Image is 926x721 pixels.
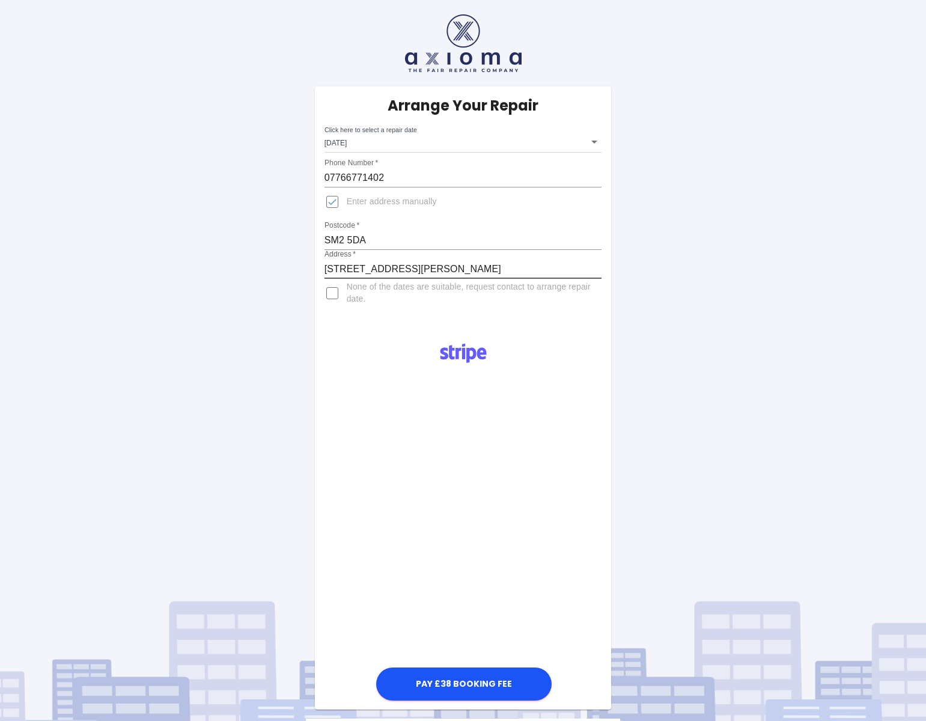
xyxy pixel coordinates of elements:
[324,158,378,168] label: Phone Number
[388,96,538,115] h5: Arrange Your Repair
[324,131,602,153] div: [DATE]
[376,668,552,701] button: Pay £38 Booking Fee
[405,14,522,72] img: axioma
[373,371,553,664] iframe: Secure payment input frame
[433,339,493,368] img: Logo
[324,249,356,260] label: Address
[347,281,592,305] span: None of the dates are suitable, request contact to arrange repair date.
[347,196,437,208] span: Enter address manually
[324,126,417,135] label: Click here to select a repair date
[324,221,359,231] label: Postcode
